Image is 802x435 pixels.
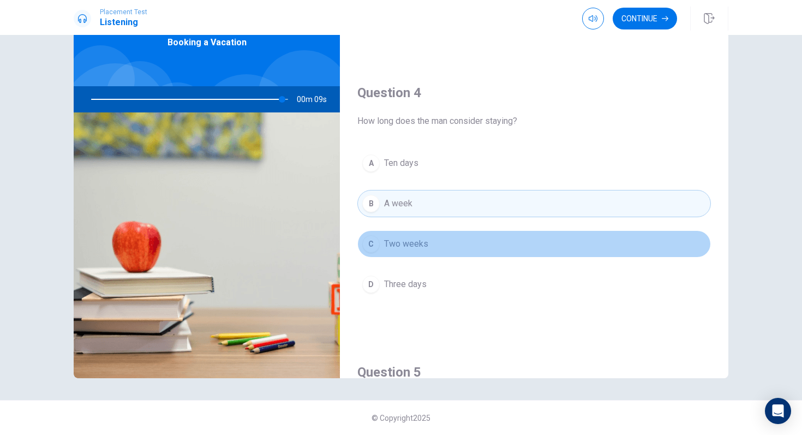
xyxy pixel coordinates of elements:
div: C [362,235,380,253]
span: A week [384,197,412,210]
img: Booking a Vacation [74,112,340,378]
h1: Listening [100,16,147,29]
button: BA week [357,190,711,217]
span: Ten days [384,157,418,170]
h4: Question 5 [357,364,711,381]
span: How long does the man consider staying? [357,115,711,128]
button: ATen days [357,150,711,177]
span: Booking a Vacation [167,36,247,49]
h4: Question 4 [357,84,711,102]
button: Continue [613,8,677,29]
span: Placement Test [100,8,147,16]
div: Open Intercom Messenger [765,398,791,424]
div: D [362,276,380,293]
button: DThree days [357,271,711,298]
div: B [362,195,380,212]
div: A [362,154,380,172]
span: Three days [384,278,427,291]
span: Two weeks [384,237,428,251]
button: CTwo weeks [357,230,711,258]
span: © Copyright 2025 [372,414,430,422]
span: 00m 09s [297,86,336,112]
